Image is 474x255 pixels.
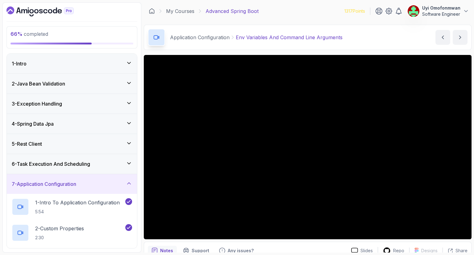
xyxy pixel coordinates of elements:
p: Application Configuration [170,34,230,41]
button: 1-Intro To Application Configuration5:54 [12,198,132,215]
p: Notes [160,248,173,254]
button: 5-Rest Client [7,134,137,154]
p: Share [455,248,468,254]
button: Share [443,248,468,254]
button: 2-Java Bean Validation [7,74,137,94]
p: Support [192,248,209,254]
h3: 4 - Spring Data Jpa [12,120,54,127]
button: previous content [435,30,450,45]
p: Software Engineer [422,11,460,17]
button: 4-Spring Data Jpa [7,114,137,134]
p: Env Variables And Command Line Arguments [236,34,343,41]
p: Slides [360,248,373,254]
button: 6-Task Execution And Scheduling [7,154,137,174]
p: 5:54 [35,209,120,215]
button: 1-Intro [7,54,137,73]
p: 2:30 [35,235,84,241]
h3: 7 - Application Configuration [12,180,76,188]
a: Repo [378,247,409,255]
p: Advanced Spring Boot [206,7,259,15]
p: 1 - Intro To Application Configuration [35,199,120,206]
button: 3-Exception Handling [7,94,137,114]
h3: 5 - Rest Client [12,140,42,148]
p: Any issues? [228,248,254,254]
h3: 6 - Task Execution And Scheduling [12,160,90,168]
p: 1317 Points [344,8,365,14]
button: 2-Custom Properties2:30 [12,224,132,241]
p: Designs [421,248,438,254]
h3: 1 - Intro [12,60,27,67]
button: 7-Application Configuration [7,174,137,194]
a: Dashboard [6,6,88,16]
button: next content [453,30,468,45]
a: Dashboard [149,8,155,14]
button: user profile imageUyi OmofonmwanSoftware Engineer [407,5,469,17]
a: Slides [346,248,378,254]
p: 2 - Custom Properties [35,225,84,232]
p: Repo [393,248,404,254]
img: user profile image [408,5,419,17]
span: completed [10,31,48,37]
p: Uyi Omofonmwan [422,5,460,11]
h3: 3 - Exception Handling [12,100,62,107]
iframe: 4 - Env Variables and Command Line Arguments [144,55,472,239]
a: My Courses [166,7,194,15]
span: 66 % [10,31,23,37]
h3: 2 - Java Bean Validation [12,80,65,87]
